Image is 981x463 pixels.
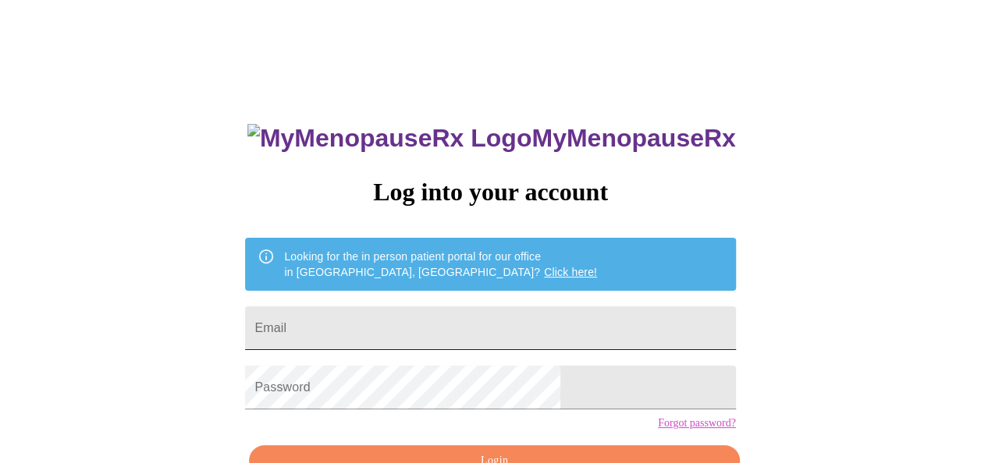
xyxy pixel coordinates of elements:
[247,124,736,153] h3: MyMenopauseRx
[247,124,531,153] img: MyMenopauseRx Logo
[544,266,597,278] a: Click here!
[658,417,736,429] a: Forgot password?
[245,178,735,207] h3: Log into your account
[284,242,597,286] div: Looking for the in person patient portal for our office in [GEOGRAPHIC_DATA], [GEOGRAPHIC_DATA]?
